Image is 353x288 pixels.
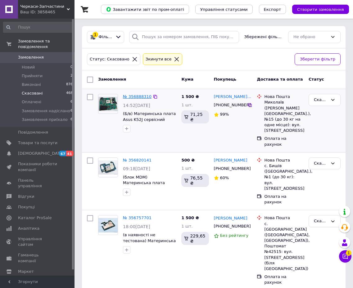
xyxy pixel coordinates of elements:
font: Панель управління [18,178,42,188]
font: с. Бишів ([GEOGRAPHIC_DATA].), №1 (до 30 кг): вул. [STREET_ADDRESS] [264,163,312,191]
button: 1 [339,250,351,263]
font: 468 [66,91,73,95]
a: Фото товару [98,157,118,177]
font: Нова Пошта [264,215,290,220]
font: Оплата на рахунок [264,194,286,204]
a: (Б/в) Материнська плата Asus K52J сервісний оригінал з розборки [123,111,176,127]
font: Замовлення приїхало [22,117,68,122]
font: Замовлення [18,55,44,60]
font: Показники роботи компанії [18,162,57,172]
a: (в наявності не тестована) Материнська плата Samsung Galaxy A22 5G SM-A226B сервісний оригінал з ... [123,233,176,266]
button: Створити замовлення [292,5,349,14]
font: 09:18[DATE] [123,166,150,171]
font: Аналітика [18,226,39,231]
font: [DEMOGRAPHIC_DATA] [18,151,64,156]
font: Відгуки [18,194,34,199]
a: № 356820141 [123,158,152,162]
font: Миколаїв ([PERSON_NAME][GEOGRAPHIC_DATA].), №15 (до 30 кг на одне місце): вул. [STREET_ADDRESS] [264,100,311,133]
img: Фото товару [98,160,118,175]
font: 0 [70,65,73,69]
a: № 356757701 [123,215,152,220]
font: с. [GEOGRAPHIC_DATA] ([GEOGRAPHIC_DATA], [GEOGRAPHIC_DATA]), Поштомат №42515: вул. [STREET_ADDRES... [264,221,310,271]
font: Скасовано [314,161,336,166]
font: 1 шт. [181,166,192,171]
button: Зберегти фільтр [295,53,341,65]
input: Пошук [3,22,73,33]
font: 876 [66,82,73,86]
font: Черкаси-Запчастини [20,4,64,9]
font: 67 [61,152,65,156]
font: 500 ₴ [181,158,195,162]
font: 1 шт. [181,103,192,107]
font: Зкинути все [146,57,172,61]
font: Покупець [214,77,237,82]
font: Фільтри [99,34,116,39]
font: 229,65 ₴ [190,233,205,244]
font: Замовлення [98,77,126,82]
font: Повідомлення [18,130,48,135]
font: 14:52[DATE] [123,103,150,108]
font: 41 [67,152,72,156]
font: [PERSON_NAME] [214,216,247,220]
font: Статус [309,77,324,82]
font: 1 500 ₴ [181,94,199,99]
button: Експорт [259,5,286,14]
font: Нова Пошта [264,94,290,99]
font: Виконані [22,82,41,87]
font: Гаманець компанії [18,253,39,263]
font: 60% [220,175,229,180]
span: Черкаси-Запчастини [20,4,67,9]
font: Статус: Скасовано [90,57,129,61]
button: Управління статусами [195,5,253,14]
font: Експорт [264,7,281,12]
a: [PERSON_NAME] Некалай [214,94,252,100]
a: (блок MDM) Материнська плата Samsung Galaxy A40 (SM-A405fn) 4/64 оригінал з розборки. [123,175,176,202]
font: Оплачені [22,100,41,104]
font: Доставка та оплата [257,77,303,82]
font: Згорнути [18,279,38,284]
font: 1 шт. [181,224,192,228]
font: Замовлення надіслано [22,109,70,113]
font: 18:00[DATE] [123,224,150,229]
input: Пошук за номером замовлення, ПІБ покупця, номером телефону, Email, номером накладної [129,31,239,43]
font: Управління статусами [200,7,248,12]
a: № 356888310 [123,94,152,99]
font: 71,25 ₴ [190,112,202,122]
font: 6 [70,109,73,113]
font: Новий [22,65,35,69]
font: Завантажити звіт по пром-оплаті [113,7,184,12]
font: 1 [94,33,97,37]
font: Не обрано [293,34,315,39]
font: 6 [70,100,73,104]
font: Управління сайтом [18,237,42,247]
font: Без рейтингу [220,233,249,238]
div: Скасовано [314,97,328,103]
font: [PERSON_NAME] Некалай [214,94,267,99]
font: Зберегти фільтр [300,57,335,61]
font: Покупці [18,205,35,209]
font: Каталог ProSale [18,215,52,220]
a: Фото товару [98,94,118,114]
font: Скасовано [314,219,336,223]
font: 1 500 ₴ [181,215,199,220]
font: Збережені фільтри: [244,34,286,39]
font: [PERSON_NAME] [214,158,247,162]
font: Ваш ID: 3858465 [20,10,55,14]
div: Скасовано [314,218,328,224]
font: 76,55 ₴ [190,175,202,186]
font: Скасовані [22,91,43,95]
img: Фото товару [98,218,118,233]
font: 6 [70,117,73,121]
font: Створити замовлення [297,7,344,12]
font: Прийняти [22,73,43,78]
font: Товари та послуги [18,140,57,145]
font: Скасовано [314,97,336,102]
img: Фото товару [98,97,118,111]
a: Створити замовлення [286,7,349,11]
